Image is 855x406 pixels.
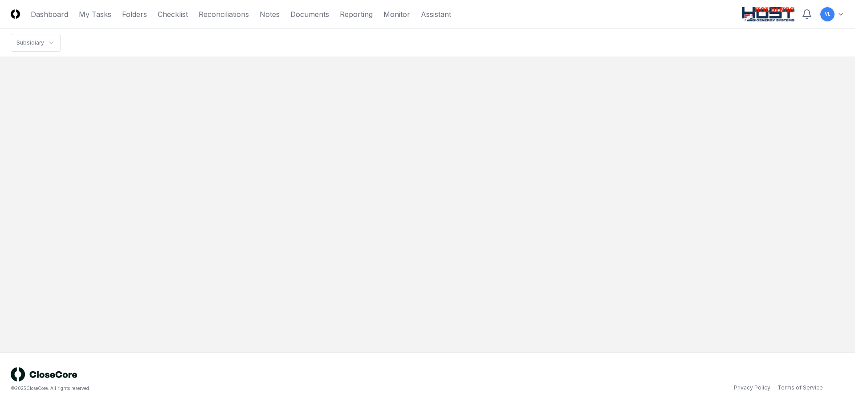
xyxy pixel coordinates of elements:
a: Documents [290,9,329,20]
div: Subsidiary [16,39,44,47]
a: Privacy Policy [734,384,770,392]
a: Reconciliations [199,9,249,20]
a: Checklist [158,9,188,20]
a: Dashboard [31,9,68,20]
img: Logo [11,9,20,19]
button: VL [819,6,835,22]
a: Assistant [421,9,451,20]
a: Folders [122,9,147,20]
img: logo [11,367,77,381]
a: Reporting [340,9,373,20]
a: Terms of Service [778,384,823,392]
a: Notes [260,9,280,20]
nav: breadcrumb [11,34,61,52]
span: VL [825,11,831,17]
div: © 2025 CloseCore. All rights reserved. [11,385,427,392]
a: Monitor [383,9,410,20]
img: Host NA Holdings logo [742,7,795,21]
a: My Tasks [79,9,111,20]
